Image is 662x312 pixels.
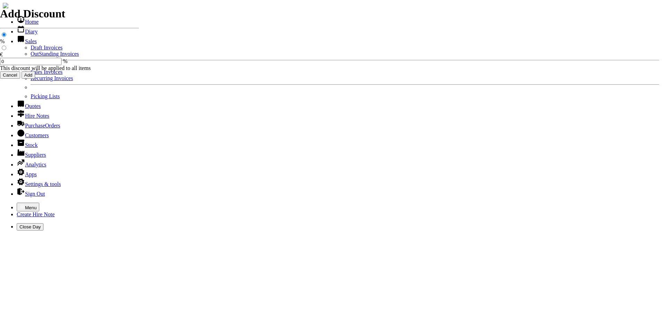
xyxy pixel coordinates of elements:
button: Close Day [17,223,43,231]
a: Create Hire Note [17,211,55,217]
a: Apps [17,171,37,177]
input: % [2,32,6,37]
a: PurchaseOrders [17,123,60,128]
ul: Sales [17,45,659,100]
li: Hire Notes [17,109,659,119]
a: Sign Out [17,191,45,197]
a: Settings & tools [17,181,61,187]
a: Customers [17,132,49,138]
a: Picking Lists [31,93,60,99]
input: Add [22,71,35,79]
a: Hire Notes [17,113,49,119]
a: Quotes [17,103,41,109]
span: % [63,58,67,64]
a: Analytics [17,162,46,167]
li: Sales [17,35,659,100]
a: Stock [17,142,38,148]
li: Suppliers [17,148,659,158]
a: Suppliers [17,152,46,158]
li: Stock [17,139,659,148]
input: € [2,46,6,50]
button: Menu [17,203,39,211]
